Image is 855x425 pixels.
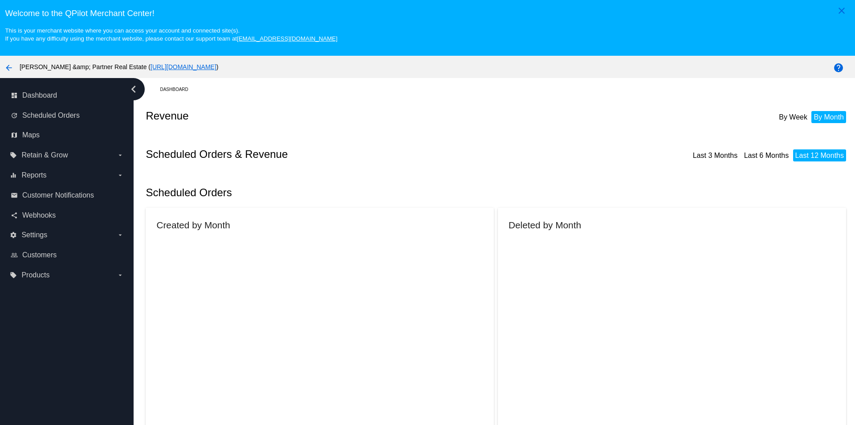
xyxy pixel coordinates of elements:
[11,248,124,262] a: people_outline Customers
[21,271,49,279] span: Products
[11,92,18,99] i: dashboard
[11,188,124,202] a: email Customer Notifications
[5,27,337,42] small: This is your merchant website where you can access your account and connected site(s). If you hav...
[21,151,68,159] span: Retain & Grow
[11,108,124,123] a: update Scheduled Orders
[20,63,219,70] span: [PERSON_NAME] &amp; Partner Real Estate ( )
[11,128,124,142] a: map Maps
[833,62,844,73] mat-icon: help
[11,112,18,119] i: update
[156,220,230,230] h2: Created by Month
[795,152,844,159] a: Last 12 Months
[10,231,17,239] i: settings
[22,131,40,139] span: Maps
[11,192,18,199] i: email
[11,252,18,259] i: people_outline
[11,132,18,139] i: map
[4,62,14,73] mat-icon: arrow_back
[777,111,810,123] li: By Week
[146,110,498,122] h2: Revenue
[22,111,80,120] span: Scheduled Orders
[22,191,94,199] span: Customer Notifications
[811,111,846,123] li: By Month
[117,231,124,239] i: arrow_drop_down
[117,272,124,279] i: arrow_drop_down
[693,152,738,159] a: Last 3 Months
[237,35,338,42] a: [EMAIL_ADDRESS][DOMAIN_NAME]
[10,152,17,159] i: local_offer
[160,83,196,96] a: Dashboard
[21,231,47,239] span: Settings
[117,172,124,179] i: arrow_drop_down
[146,186,498,199] h2: Scheduled Orders
[22,211,56,219] span: Webhooks
[11,88,124,103] a: dashboard Dashboard
[509,220,581,230] h2: Deleted by Month
[151,63,216,70] a: [URL][DOMAIN_NAME]
[10,172,17,179] i: equalizer
[744,152,789,159] a: Last 6 Months
[22,251,57,259] span: Customers
[5,8,850,18] h3: Welcome to the QPilot Merchant Center!
[146,148,498,161] h2: Scheduled Orders & Revenue
[21,171,46,179] span: Reports
[126,82,141,96] i: chevron_left
[10,272,17,279] i: local_offer
[11,208,124,223] a: share Webhooks
[836,5,847,16] mat-icon: close
[22,91,57,99] span: Dashboard
[11,212,18,219] i: share
[117,152,124,159] i: arrow_drop_down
